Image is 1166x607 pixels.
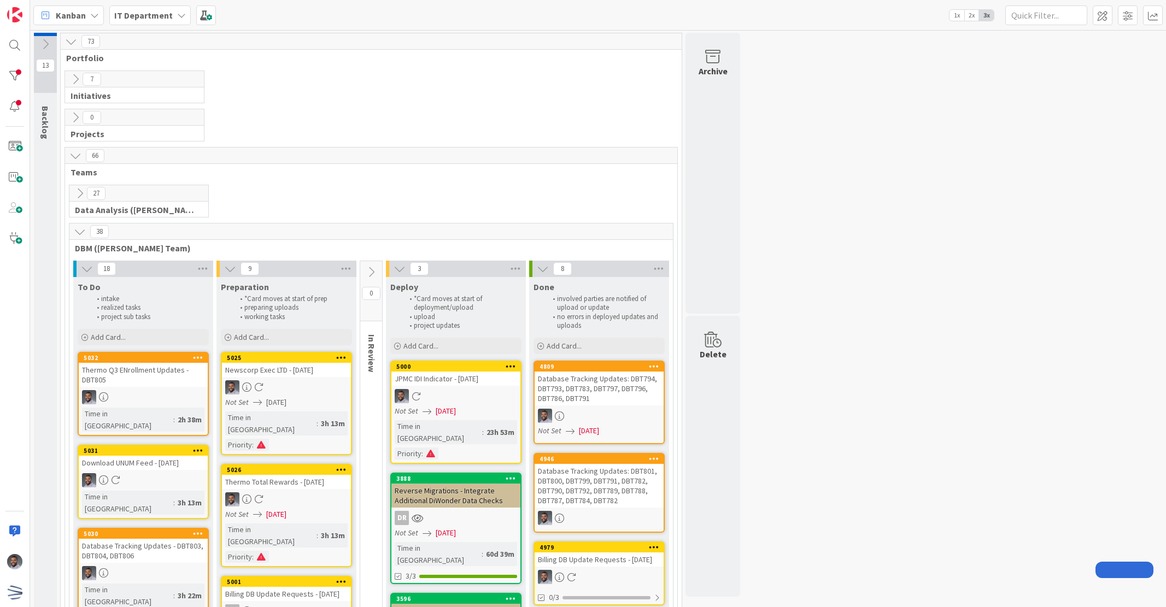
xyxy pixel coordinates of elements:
[79,353,208,387] div: 5032Thermo Q3 ENrollment Updates - DBT805
[396,595,520,603] div: 3596
[84,447,208,455] div: 5031
[75,243,659,254] span: DBM (David Team)
[173,414,175,426] span: :
[82,491,173,515] div: Time in [GEOGRAPHIC_DATA]
[535,543,664,552] div: 4979
[395,542,482,566] div: Time in [GEOGRAPHIC_DATA]
[225,411,317,435] div: Time in [GEOGRAPHIC_DATA]
[700,347,726,361] div: Delete
[82,566,96,580] img: FS
[225,380,239,394] img: FS
[222,492,351,506] div: FS
[482,426,484,438] span: :
[84,530,208,538] div: 5030
[227,466,351,474] div: 5026
[395,420,482,444] div: Time in [GEOGRAPHIC_DATA]
[222,465,351,489] div: 5026Thermo Total Rewards - [DATE]
[534,453,665,533] a: 4946Database Tracking Updates: DBT801, DBT800, DBT799, DBT791, DBT782, DBT790, DBT792, DBT789, DB...
[97,262,116,275] span: 18
[535,454,664,464] div: 4946
[82,473,96,487] img: FS
[538,511,552,525] img: FS
[395,389,409,403] img: FS
[410,262,429,275] span: 3
[547,313,663,331] li: no errors in deployed updates and uploads
[79,446,208,470] div: 5031Download UNUM Feed - [DATE]
[964,10,979,21] span: 2x
[222,587,351,601] div: Billing DB Update Requests - [DATE]
[538,426,561,435] i: Not Set
[84,354,208,362] div: 5032
[81,35,100,48] span: 73
[227,578,351,586] div: 5001
[535,362,664,372] div: 4809
[366,334,377,372] span: In Review
[227,354,351,362] div: 5025
[403,341,438,351] span: Add Card...
[391,362,520,372] div: 5000
[391,372,520,386] div: JPMC IDI Indicator - [DATE]
[403,294,520,313] li: *Card moves at start of deployment/upload
[540,544,664,551] div: 4979
[7,7,22,22] img: Visit kanbanzone.com
[1005,5,1087,25] input: Quick Filter...
[175,414,204,426] div: 2h 38m
[7,585,22,600] img: avatar
[222,577,351,587] div: 5001
[391,474,520,484] div: 3888
[79,529,208,563] div: 5030Database Tracking Updates - DBT803, DBT804, DBT806
[82,390,96,404] img: FS
[114,10,173,21] b: IT Department
[91,303,207,312] li: realized tasks
[535,511,664,525] div: FS
[538,409,552,423] img: FS
[699,64,728,78] div: Archive
[173,590,175,602] span: :
[225,439,252,451] div: Priority
[395,447,421,459] div: Priority
[221,464,352,567] a: 5026Thermo Total Rewards - [DATE]FSNot Set[DATE]Time in [GEOGRAPHIC_DATA]:3h 13mPriority:
[266,397,286,408] span: [DATE]
[266,509,286,520] span: [DATE]
[222,353,351,377] div: 5025Newscorp Exec LTD - [DATE]
[395,528,418,538] i: Not Set
[484,426,517,438] div: 23h 53m
[579,425,599,437] span: [DATE]
[317,529,318,541] span: :
[78,445,209,519] a: 5031Download UNUM Feed - [DATE]FSTime in [GEOGRAPHIC_DATA]:3h 13m
[83,73,101,86] span: 7
[390,473,522,584] a: 3888Reverse Migrations - Integrate Additional DiWonder Data ChecksDRNot Set[DATE]Time in [GEOGRAP...
[534,361,665,444] a: 4809Database Tracking Updates: DBT794, DBT793, DBT783, DBT797, DBT796, DBT786, DBT791FSNot Set[DATE]
[553,262,572,275] span: 8
[391,511,520,525] div: DR
[391,474,520,508] div: 3888Reverse Migrations - Integrate Additional DiWonder Data Checks
[83,111,101,124] span: 0
[534,541,665,605] a: 4979Billing DB Update Requests - [DATE]FS0/3
[79,473,208,487] div: FS
[173,497,175,509] span: :
[547,294,663,313] li: involved parties are notified of upload or update
[79,390,208,404] div: FS
[234,332,269,342] span: Add Card...
[91,313,207,321] li: project sub tasks
[540,363,664,370] div: 4809
[318,529,348,541] div: 3h 13m
[535,570,664,584] div: FS
[175,590,204,602] div: 3h 22m
[91,294,207,303] li: intake
[540,455,664,463] div: 4946
[950,10,964,21] span: 1x
[222,577,351,601] div: 5001Billing DB Update Requests - [DATE]
[390,281,418,292] span: Deploy
[391,484,520,508] div: Reverse Migrations - Integrate Additional DiWonder Data Checks
[483,548,517,560] div: 60d 39m
[252,439,254,451] span: :
[79,446,208,456] div: 5031
[403,313,520,321] li: upload
[535,543,664,567] div: 4979Billing DB Update Requests - [DATE]
[78,352,209,436] a: 5032Thermo Q3 ENrollment Updates - DBT805FSTime in [GEOGRAPHIC_DATA]:2h 38m
[71,128,190,139] span: Projects
[79,529,208,539] div: 5030
[71,90,190,101] span: Initiatives
[79,363,208,387] div: Thermo Q3 ENrollment Updates - DBT805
